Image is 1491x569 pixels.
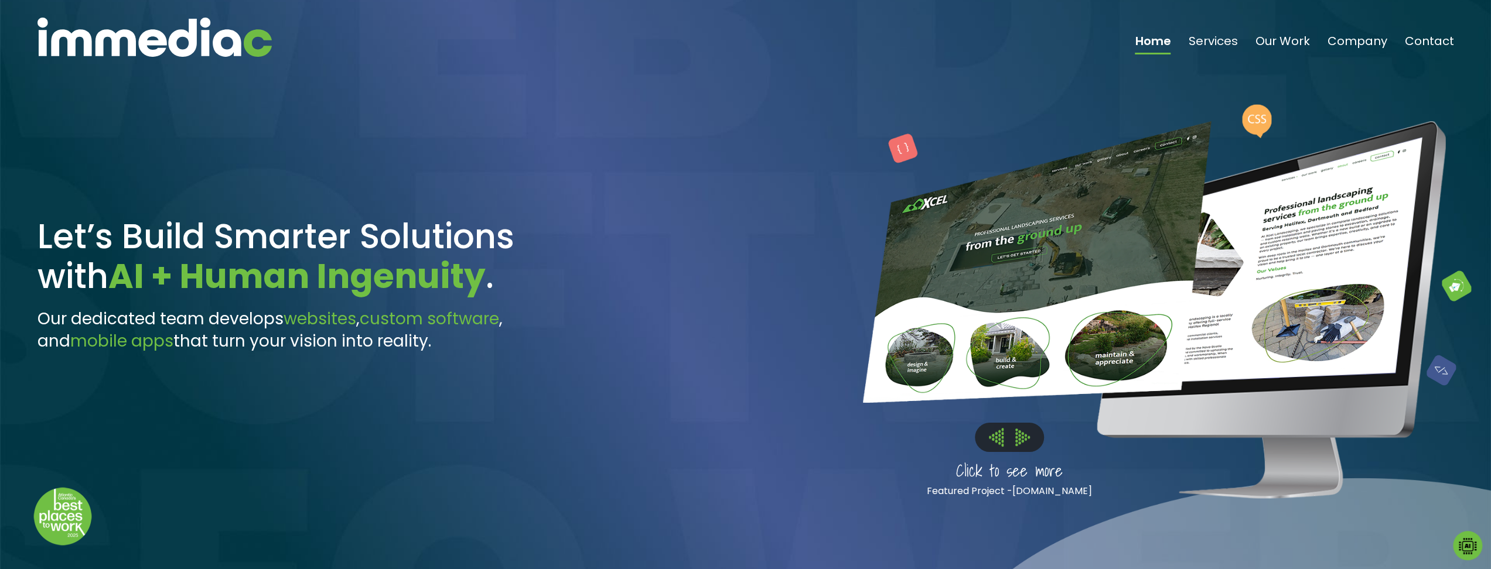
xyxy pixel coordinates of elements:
[1114,137,1422,386] img: Xcel Landscaping
[33,487,92,546] img: Down
[37,217,586,296] h1: Let’s Build Smarter Solutions with .
[360,307,499,330] span: custom software
[863,484,1156,499] p: Featured Project -
[37,308,586,352] h3: Our dedicated team develops , , and that turn your vision into reality.
[1188,35,1237,54] a: Services
[1255,35,1309,54] a: Our Work
[863,458,1156,484] p: Click to see more
[1242,104,1271,138] img: CSS%20Bubble.png
[1015,429,1030,445] img: Right%20Arrow.png
[1427,355,1456,386] img: Blue%20Block.png
[1012,484,1092,498] a: [DOMAIN_NAME]
[1135,35,1171,54] a: Home
[1327,35,1387,54] a: Company
[989,428,1004,446] img: Left%20Arrow.png
[1404,35,1454,54] a: Contact
[108,252,486,300] span: AI + Human Ingenuity
[1442,271,1471,301] img: Green%20Block.png
[284,307,356,330] span: websites
[37,18,272,57] img: immediac
[70,330,173,352] span: mobile apps
[862,121,1211,403] img: Xcel Landscaping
